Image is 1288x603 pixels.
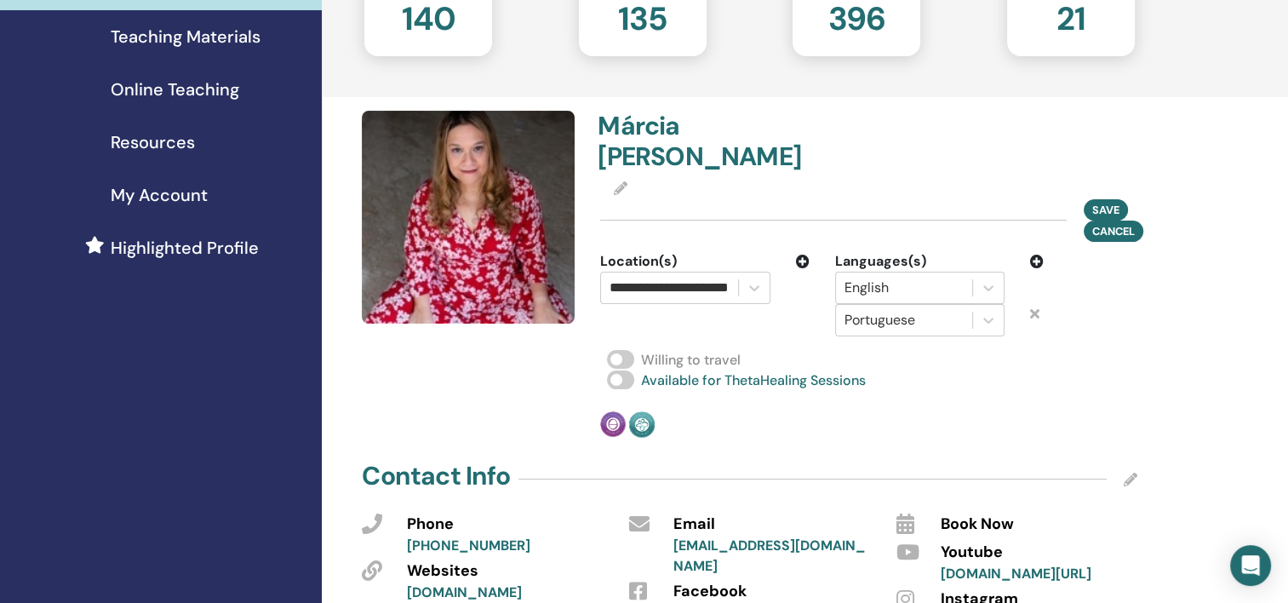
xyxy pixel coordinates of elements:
[111,182,208,208] span: My Account
[641,351,741,369] span: Willing to travel
[111,24,260,49] span: Teaching Materials
[673,581,747,603] span: Facebook
[598,111,858,172] h4: Márcia [PERSON_NAME]
[1092,203,1119,217] span: Save
[111,77,239,102] span: Online Teaching
[673,537,866,575] a: [EMAIL_ADDRESS][DOMAIN_NAME]
[407,537,530,554] a: [PHONE_NUMBER]
[362,461,509,491] h4: Contact Info
[1092,224,1135,238] span: Cancel
[673,514,715,536] span: Email
[407,560,478,583] span: Websites
[835,251,926,272] span: Languages(s)
[1084,199,1128,221] button: Save
[111,235,259,261] span: Highlighted Profile
[941,542,1003,564] span: Youtube
[600,251,677,272] span: Location(s)
[407,583,522,601] a: [DOMAIN_NAME]
[941,565,1091,583] a: [DOMAIN_NAME][URL]
[1084,221,1143,242] button: Cancel
[111,129,195,155] span: Resources
[641,371,866,389] span: Available for ThetaHealing Sessions
[1230,545,1271,586] div: Open Intercom Messenger
[407,514,454,536] span: Phone
[941,514,1014,536] span: Book Now
[362,111,575,324] img: default.jpg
